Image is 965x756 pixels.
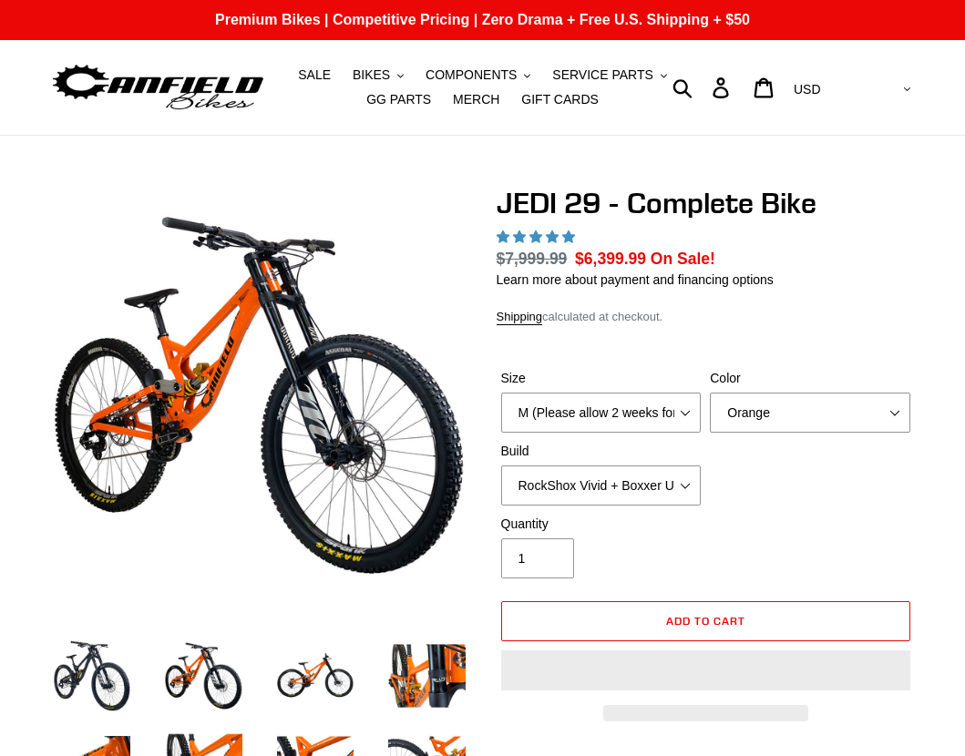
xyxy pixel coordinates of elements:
[501,369,702,388] label: Size
[497,272,774,287] a: Learn more about payment and financing options
[298,67,331,83] span: SALE
[552,67,652,83] span: SERVICE PARTS
[512,87,608,112] a: GIFT CARDS
[344,63,413,87] button: BIKES
[426,67,517,83] span: COMPONENTS
[50,60,266,114] img: Canfield Bikes
[521,92,599,107] span: GIFT CARDS
[501,601,911,641] button: Add to cart
[501,515,702,534] label: Quantity
[575,250,646,268] span: $6,399.99
[50,634,134,718] img: Load image into Gallery viewer, JEDI 29 - Complete Bike
[497,308,916,326] div: calculated at checkout.
[444,87,508,112] a: MERCH
[385,634,468,718] img: Load image into Gallery viewer, JEDI 29 - Complete Bike
[453,92,499,107] span: MERCH
[366,92,431,107] span: GG PARTS
[543,63,675,87] button: SERVICE PARTS
[416,63,539,87] button: COMPONENTS
[54,189,466,601] img: JEDI 29 - Complete Bike
[353,67,390,83] span: BIKES
[497,230,579,244] span: 5.00 stars
[710,369,910,388] label: Color
[497,310,543,325] a: Shipping
[651,247,715,271] span: On Sale!
[501,442,702,461] label: Build
[497,250,568,268] s: $7,999.99
[666,614,745,628] span: Add to cart
[497,186,916,220] h1: JEDI 29 - Complete Bike
[289,63,340,87] a: SALE
[273,634,357,718] img: Load image into Gallery viewer, JEDI 29 - Complete Bike
[161,634,245,718] img: Load image into Gallery viewer, JEDI 29 - Complete Bike
[357,87,440,112] a: GG PARTS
